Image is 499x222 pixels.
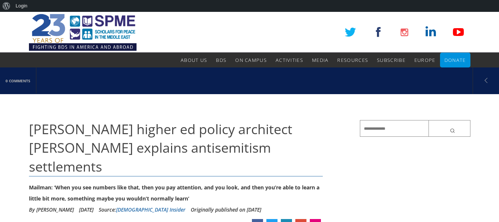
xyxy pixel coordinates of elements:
[312,53,329,67] a: Media
[276,57,303,63] span: Activities
[216,53,226,67] a: BDS
[235,53,267,67] a: On Campus
[444,57,466,63] span: Donate
[29,12,137,53] img: SPME
[312,57,329,63] span: Media
[444,53,466,67] a: Donate
[99,204,186,215] div: Source:
[29,120,292,176] span: [PERSON_NAME] higher ed policy architect [PERSON_NAME] explains antisemitism settlements
[181,57,207,63] span: About Us
[29,182,323,204] div: Mailman: ‘When you see numbers like that, then you pay attention, and you look, and then you’re a...
[377,53,406,67] a: Subscribe
[414,57,436,63] span: Europe
[377,57,406,63] span: Subscribe
[235,57,267,63] span: On Campus
[191,204,261,215] li: Originally published on [DATE]
[337,57,368,63] span: Resources
[181,53,207,67] a: About Us
[276,53,303,67] a: Activities
[337,53,368,67] a: Resources
[29,204,74,215] li: By [PERSON_NAME]
[79,204,93,215] li: [DATE]
[216,57,226,63] span: BDS
[414,53,436,67] a: Europe
[116,206,186,213] a: [DEMOGRAPHIC_DATA] Insider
